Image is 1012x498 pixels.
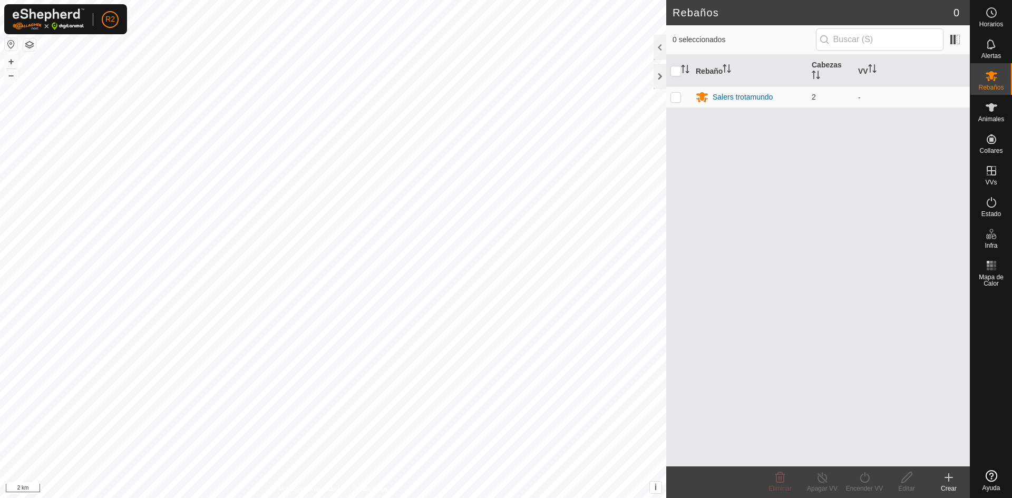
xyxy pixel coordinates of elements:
[979,21,1003,28] font: Horarios
[279,485,339,493] font: Política de Privacidad
[696,66,723,75] font: Rebaño
[970,466,1012,495] a: Ayuda
[816,28,943,51] input: Buscar (S)
[979,274,1004,287] font: Mapa de Calor
[105,15,115,23] font: R2
[673,7,719,18] font: Rebaños
[23,38,36,51] button: Capas del Mapa
[352,485,387,493] font: Contáctenos
[846,485,883,492] font: Encender VV
[768,485,791,492] font: Eliminar
[982,484,1000,492] font: Ayuda
[8,70,14,81] font: –
[655,483,657,492] font: i
[807,485,838,492] font: Apagar VV
[713,93,773,101] font: Salers trotamundo
[650,482,661,493] button: i
[979,147,1003,154] font: Collares
[812,72,820,81] p-sorticon: Activar para ordenar
[812,61,842,69] font: Cabezas
[941,485,957,492] font: Crear
[279,484,339,494] a: Política de Privacidad
[985,179,997,186] font: VVs
[812,93,816,101] font: 2
[681,66,689,75] p-sorticon: Activar para ordenar
[985,242,997,249] font: Infra
[978,84,1004,91] font: Rebaños
[981,52,1001,60] font: Alertas
[5,55,17,68] button: +
[978,115,1004,123] font: Animales
[723,66,731,74] p-sorticon: Activar para ordenar
[5,69,17,82] button: –
[352,484,387,494] a: Contáctenos
[673,35,725,44] font: 0 seleccionados
[981,210,1001,218] font: Estado
[13,8,84,30] img: Logotipo de Gallagher
[858,93,861,102] font: -
[5,38,17,51] button: Restablecer Mapa
[8,56,14,67] font: +
[953,7,959,18] font: 0
[868,66,877,74] p-sorticon: Activar para ordenar
[858,66,868,75] font: VV
[898,485,914,492] font: Editar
